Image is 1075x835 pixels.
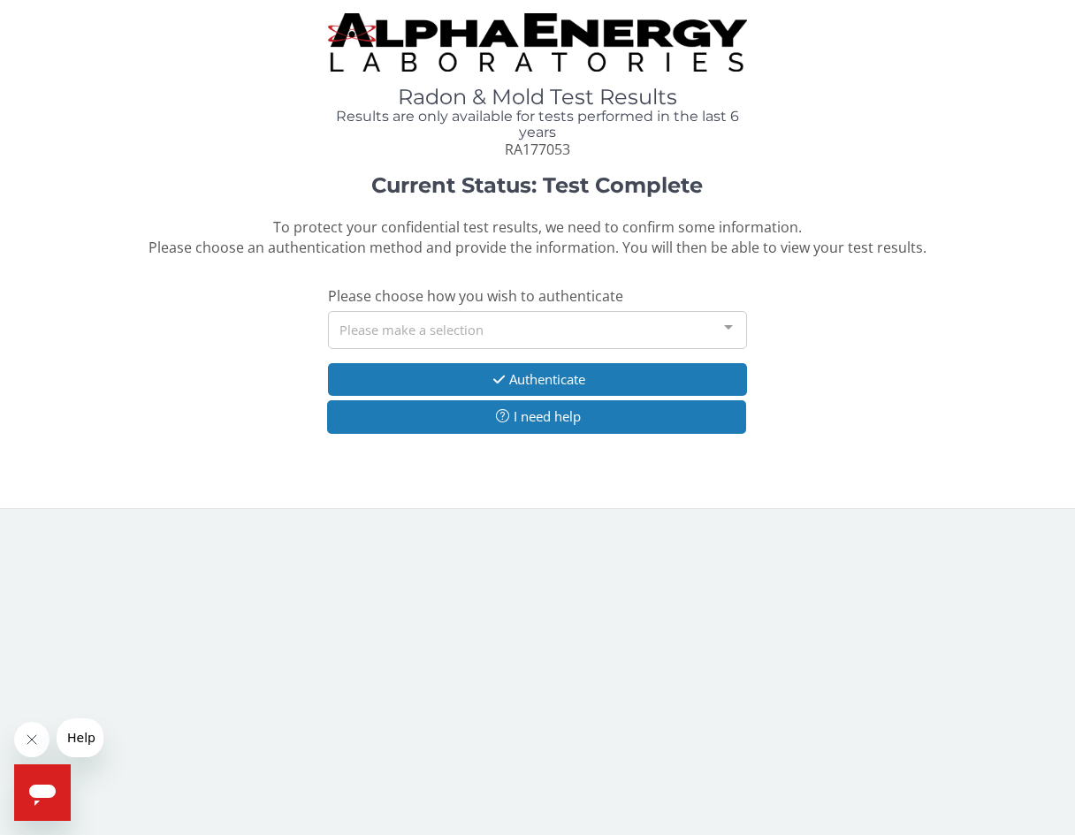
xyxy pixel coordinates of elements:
span: To protect your confidential test results, we need to confirm some information. Please choose an ... [149,217,926,257]
h4: Results are only available for tests performed in the last 6 years [328,109,747,140]
button: Authenticate [328,363,747,396]
iframe: Button to launch messaging window [14,764,71,821]
button: I need help [327,400,746,433]
iframe: Message from company [57,718,103,757]
span: Please choose how you wish to authenticate [328,286,623,306]
span: Please make a selection [339,319,484,339]
img: TightCrop.jpg [328,13,747,72]
span: RA177053 [505,140,570,159]
strong: Current Status: Test Complete [371,172,703,198]
iframe: Close message [14,722,50,757]
h1: Radon & Mold Test Results [328,86,747,109]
